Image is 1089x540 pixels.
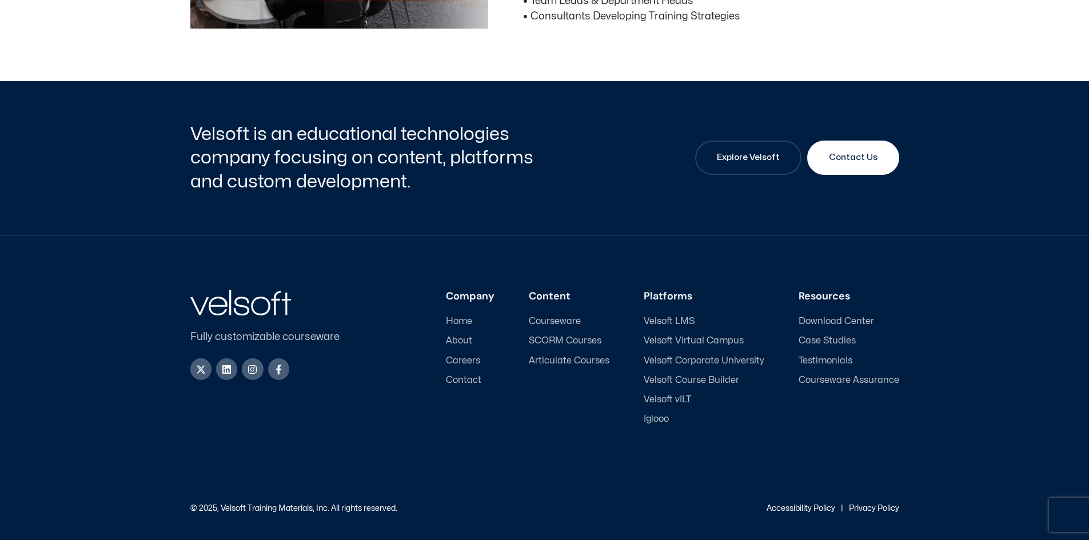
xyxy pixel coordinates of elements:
[644,316,764,327] a: Velsoft LMS
[644,316,695,327] span: Velsoft LMS
[799,316,874,327] span: Download Center
[446,290,494,303] h3: Company
[799,335,899,346] a: Case Studies
[841,505,843,513] p: |
[799,375,899,386] a: Courseware Assurance
[799,316,899,327] a: Download Center
[695,141,801,175] a: Explore Velsoft
[644,394,691,405] span: Velsoft vILT
[799,355,899,366] a: Testimonials
[190,329,358,345] p: Fully customizable courseware
[528,9,740,24] span: Consultants Developing Training Strategies
[446,335,494,346] a: About
[644,375,739,386] span: Velsoft Course Builder
[644,394,764,405] a: Velsoft vILT
[644,375,764,386] a: Velsoft Course Builder
[644,335,764,346] a: Velsoft Virtual Campus
[799,290,899,303] h3: Resources
[529,335,601,346] span: SCORM Courses
[849,505,899,512] a: Privacy Policy
[190,122,542,194] h2: Velsoft is an educational technologies company focusing on content, platforms and custom developm...
[644,414,764,425] a: Iglooo
[644,335,744,346] span: Velsoft Virtual Campus
[446,375,494,386] a: Contact
[446,316,494,327] a: Home
[807,141,899,175] a: Contact Us
[446,316,472,327] span: Home
[529,290,609,303] h3: Content
[529,355,609,366] a: Articulate Courses
[190,505,397,513] p: © 2025, Velsoft Training Materials, Inc. All rights reserved.
[446,355,480,366] span: Careers
[799,335,856,346] span: Case Studies
[644,414,669,425] span: Iglooo
[767,505,835,512] a: Accessibility Policy
[446,355,494,366] a: Careers
[829,151,877,165] span: Contact Us
[644,290,764,303] h3: Platforms
[529,316,581,327] span: Courseware
[446,335,472,346] span: About
[717,151,780,165] span: Explore Velsoft
[446,375,481,386] span: Contact
[529,316,609,327] a: Courseware
[529,335,609,346] a: SCORM Courses
[799,355,852,366] span: Testimonials
[644,355,764,366] a: Velsoft Corporate University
